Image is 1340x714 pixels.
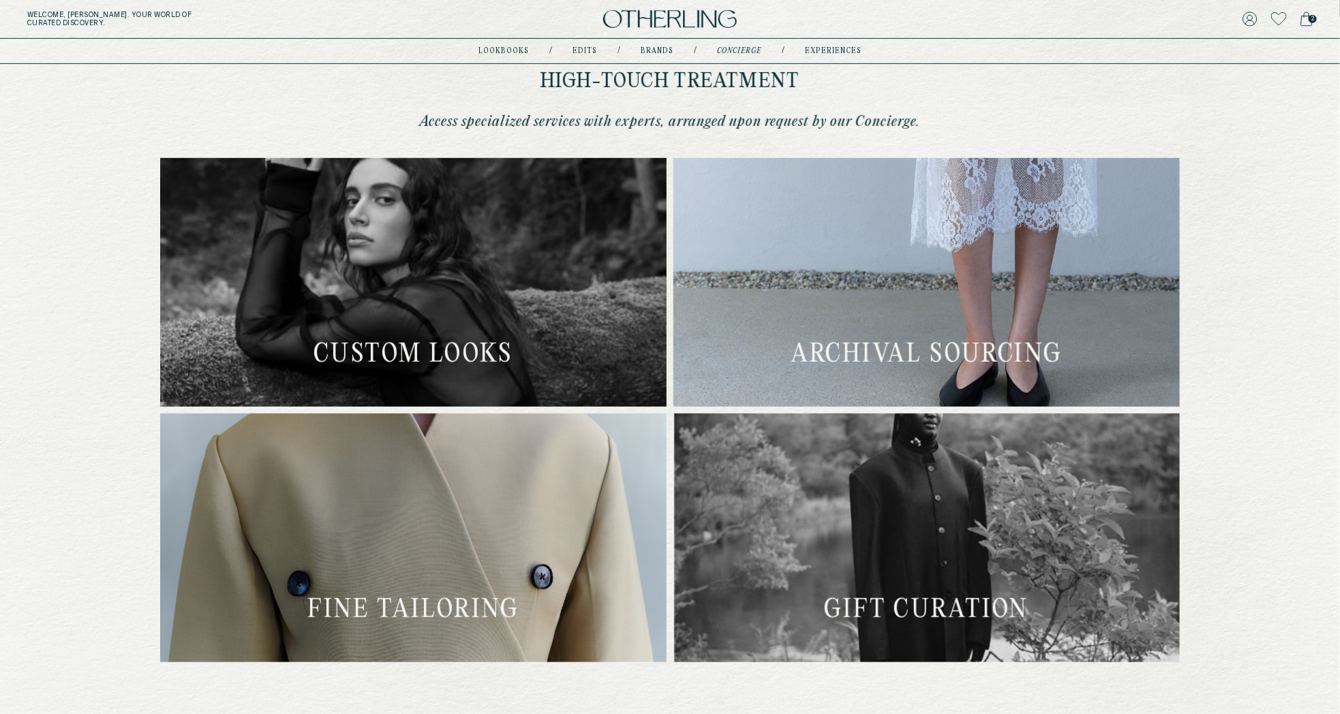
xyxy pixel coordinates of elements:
[641,48,673,55] a: Brands
[27,11,413,27] h5: Welcome, [PERSON_NAME] . Your world of curated discovery.
[478,48,529,55] a: lookbooks
[782,46,785,57] div: /
[603,10,737,29] img: logo
[805,48,862,55] a: experiences
[404,113,936,131] p: Access specialized services with experts, arranged upon request by our Concierge.
[694,46,697,57] div: /
[404,72,936,93] h2: High-touch treatment
[618,46,620,57] div: /
[573,48,597,55] a: Edits
[1300,10,1313,29] a: 2
[717,48,761,55] a: concierge
[549,46,552,57] div: /
[1309,15,1317,23] span: 2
